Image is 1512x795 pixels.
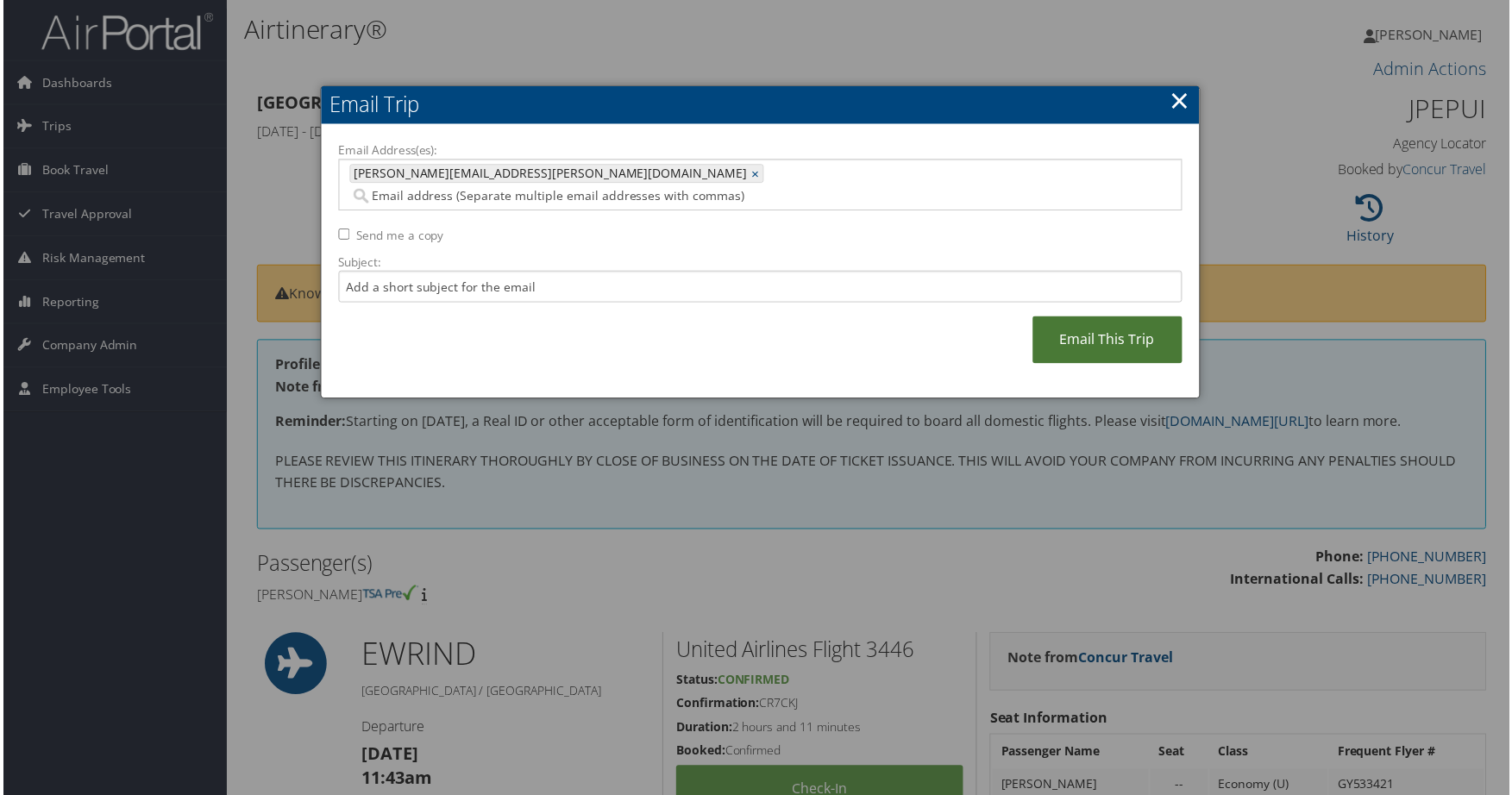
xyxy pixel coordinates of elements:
[751,166,762,183] a: ×
[1033,317,1183,365] a: Email This Trip
[348,188,969,205] input: Email address (Separate multiple email addresses with commas)
[336,142,1183,160] label: Email Address(es):
[319,86,1201,124] h2: Email Trip
[1171,84,1191,118] a: ×
[354,228,442,245] label: Send me a copy
[348,166,747,183] span: [PERSON_NAME][EMAIL_ADDRESS][PERSON_NAME][DOMAIN_NAME]
[336,254,1183,272] label: Subject:
[336,272,1183,304] input: Add a short subject for the email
